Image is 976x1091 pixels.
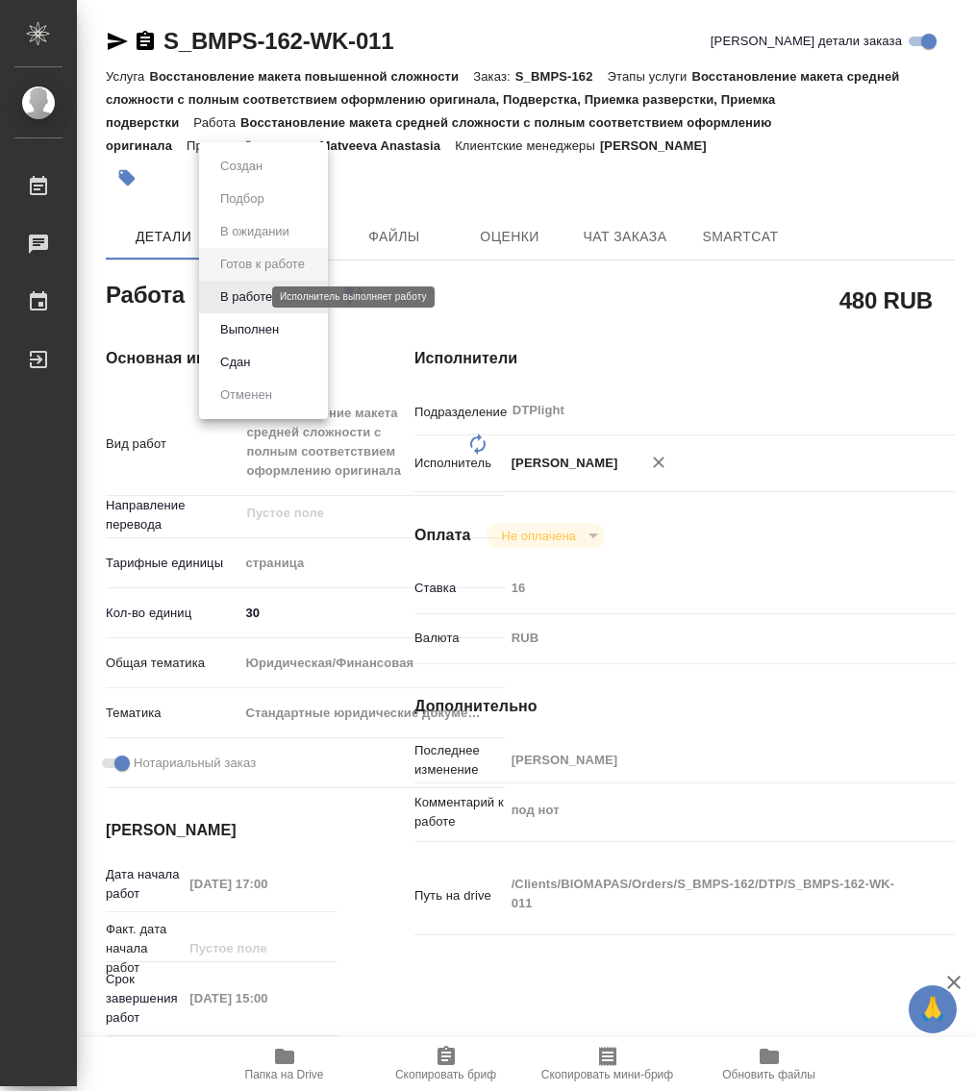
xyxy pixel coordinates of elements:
[214,188,270,210] button: Подбор
[214,254,311,275] button: Готов к работе
[214,286,278,308] button: В работе
[214,384,278,406] button: Отменен
[214,156,268,177] button: Создан
[214,319,285,340] button: Выполнен
[214,221,295,242] button: В ожидании
[214,352,256,373] button: Сдан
